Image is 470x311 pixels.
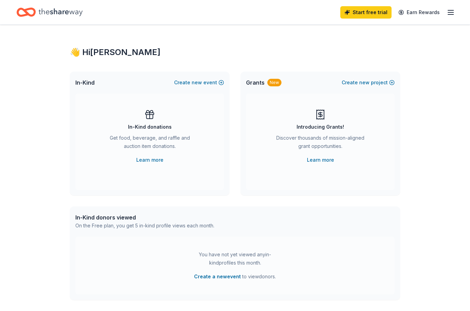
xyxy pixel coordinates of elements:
[103,134,196,153] div: Get food, beverage, and raffle and auction item donations.
[246,78,265,87] span: Grants
[194,272,276,281] span: to view donors .
[128,123,172,131] div: In-Kind donations
[174,78,224,87] button: Createnewevent
[192,78,202,87] span: new
[359,78,370,87] span: new
[394,6,444,19] a: Earn Rewards
[70,47,400,58] div: 👋 Hi [PERSON_NAME]
[267,79,281,86] div: New
[307,156,334,164] a: Learn more
[340,6,392,19] a: Start free trial
[75,222,214,230] div: On the Free plan, you get 5 in-kind profile views each month.
[297,123,344,131] div: Introducing Grants!
[75,78,95,87] span: In-Kind
[75,213,214,222] div: In-Kind donors viewed
[17,4,83,20] a: Home
[192,250,278,267] div: You have not yet viewed any in-kind profiles this month.
[194,272,241,281] button: Create a newevent
[274,134,367,153] div: Discover thousands of mission-aligned grant opportunities.
[136,156,163,164] a: Learn more
[342,78,395,87] button: Createnewproject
